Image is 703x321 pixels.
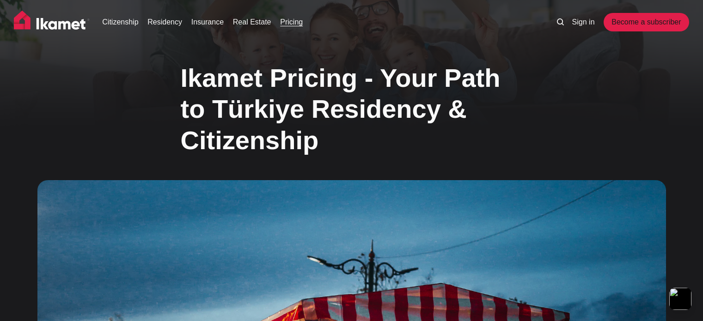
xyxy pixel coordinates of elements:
a: Citizenship [102,17,138,28]
a: Sign in [572,17,595,28]
a: Real Estate [233,17,271,28]
a: Insurance [191,17,224,28]
img: Ikamet home [14,11,90,34]
a: Residency [147,17,182,28]
h1: Ikamet Pricing - Your Path to Türkiye Residency & Citizenship [181,62,523,156]
a: Pricing [280,17,303,28]
a: Become a subscriber [604,13,689,31]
